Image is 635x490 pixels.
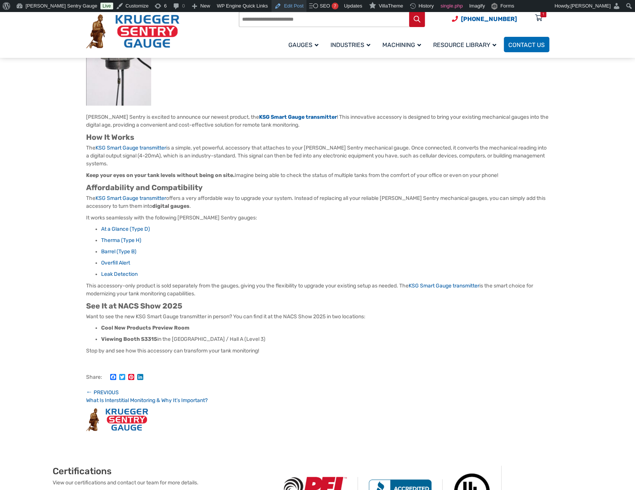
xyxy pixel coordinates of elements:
a: Industries [326,36,378,53]
a: KSG Smart Gauge transmitter [259,114,337,120]
p: View our certifications and contact our team for more details. [53,479,273,487]
a: Twitter [118,374,127,381]
span: What Is Interstitial Monitoring & Why It’s Important? [86,397,208,404]
b: digital gauges [152,203,189,209]
div: 1 [543,11,544,17]
span: PREVIOUS [94,389,119,396]
a: LinkedIn [136,374,145,381]
span: ← [86,388,93,396]
span: [PHONE_NUMBER] [461,15,517,23]
span: Industries [330,41,370,48]
a: KSG Smart Gauge transmitter [95,195,166,201]
a: Contact Us [504,37,549,52]
a: Barrel (Type B) [101,248,136,255]
span: Want to see the new KSG Smart Gauge transmitter in person? You can find it at the NACS Show 2025 ... [86,313,365,320]
a: Leak Detection [101,271,138,277]
span: Contact Us [508,41,545,48]
span: It works seamlessly with the following [PERSON_NAME] Sentry gauges: [86,215,257,221]
a: Pinterest [127,374,136,381]
a: Machining [378,36,429,53]
a: Live [100,3,113,9]
b: Keep your eyes on your tank levels without being on site. [86,172,235,178]
h2: Certifications [53,466,273,477]
b: Affordability and Compatibility [86,183,203,192]
div: 7 [332,3,338,9]
span: Share: [86,374,102,380]
b: See It at NACS Show 2025 [86,301,182,310]
a: KSG Smart Gauge transmitter [409,283,479,289]
span: in the [GEOGRAPHIC_DATA] / Hall A (Level 3) [157,336,265,342]
a: Resource Library [429,36,504,53]
span: Imagine being able to check the status of multiple tanks from the comfort of your office or even ... [235,172,498,178]
span: Gauges [288,41,318,48]
span: . [189,203,191,209]
a: Gauges [284,36,326,53]
a: Phone Number (920) 434-8860 [452,14,517,24]
a: At a Glance (Type D) [101,226,150,232]
b: Cool New Products Preview Room [101,325,189,331]
span: Resource Library [433,41,496,48]
span: The is a simple, yet powerful, accessory that attaches to your [PERSON_NAME] Sentry mechanical ga... [86,145,547,167]
a: Overfill Alert [101,260,130,266]
img: Krueger Sentry Gauge [86,14,179,49]
span: single.php [440,3,462,9]
a: KSG Smart Gauge transmitter [95,145,166,151]
span: Stop by and see how this accessory can transform your tank monitoring! [86,348,259,354]
a: Facebook [109,374,118,381]
span: [PERSON_NAME] Sentry is excited to announce our newest product, the [86,114,259,120]
span: The offers a very affordable way to upgrade your system. Instead of replacing all your reliable [... [86,195,546,209]
img: Krueger Sentry Gauge [86,408,149,431]
span: This accessory-only product is sold separately from the gauges, giving you the flexibility to upg... [86,283,533,297]
a: Therma (Type H) [101,237,141,243]
a: ← PREVIOUSWhat Is Interstitial Monitoring & Why It’s Important? [86,389,208,404]
span: [PERSON_NAME] [570,3,611,9]
b: How It Works [86,133,134,142]
b: Viewing Booth S3315 [101,336,157,342]
span: Machining [382,41,421,48]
